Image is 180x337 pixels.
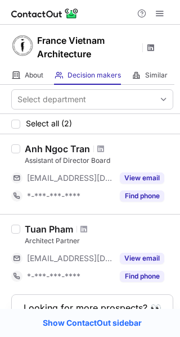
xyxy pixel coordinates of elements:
[27,173,113,183] span: [EMAIL_ADDRESS][DOMAIN_NAME]
[37,34,138,61] h1: France Vietnam Architecture
[25,224,73,235] div: Tuan Pham
[67,71,121,80] span: Decision makers
[145,71,168,80] span: Similar
[11,7,79,20] img: ContactOut v5.3.10
[25,156,173,166] div: Assistant of Director Board
[120,253,164,264] button: Reveal Button
[25,71,43,80] span: About
[17,94,86,105] div: Select department
[27,253,113,263] span: [EMAIL_ADDRESS][DOMAIN_NAME]
[25,236,173,246] div: Architect Partner
[31,315,153,331] a: Show ContactOut sidebar
[120,190,164,202] button: Reveal Button
[25,143,90,154] div: Anh Ngoc Tran
[11,34,34,57] img: 6ce791a15ed76b3aea4418dc75508b99
[120,172,164,184] button: Reveal Button
[24,303,161,313] header: Looking for more prospects? 👀
[26,119,72,128] span: Select all (2)
[120,271,164,282] button: Reveal Button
